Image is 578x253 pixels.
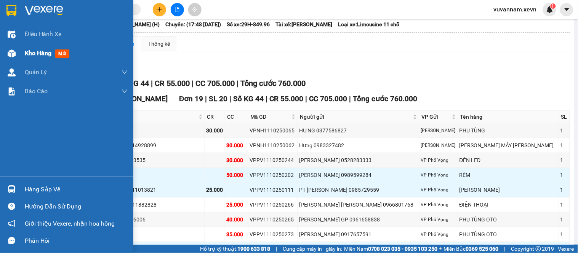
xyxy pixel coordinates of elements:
[188,3,202,16] button: aim
[25,201,128,212] div: Hướng dẫn sử dụng
[299,156,418,164] div: [PERSON_NAME] 0528283333
[226,156,247,164] div: 30.000
[250,200,296,209] div: VPPV1110250266
[460,215,558,224] div: PHỤ TÙNG OTO
[226,171,247,179] div: 50.000
[226,230,247,239] div: 35.000
[460,200,558,209] div: ĐIỆN THOẠI
[560,126,568,135] div: 1
[227,20,270,29] span: Số xe: 29H-849.96
[250,215,296,224] div: VPPV1110250265
[299,186,418,194] div: PT [PERSON_NAME] 0985729559
[460,141,558,150] div: [PERSON_NAME] MÁY [PERSON_NAME]
[440,247,442,250] span: ⚪️
[460,126,558,135] div: PHỤ TÙNG
[551,3,556,9] sup: 1
[421,113,450,121] span: VP Gửi
[226,141,247,150] div: 30.000
[8,68,16,76] img: warehouse-icon
[349,94,351,103] span: |
[309,94,347,103] span: CC 705.000
[248,212,298,227] td: VPPV1110250265
[205,111,225,123] th: CR
[175,7,180,12] span: file-add
[250,126,296,135] div: VPNH1110250065
[73,200,203,209] div: THẾ [PERSON_NAME] 0911882828
[421,201,457,208] div: VP Phố Vọng
[226,215,247,224] div: 40.000
[73,156,203,164] div: [PERSON_NAME] 0989833535
[344,245,438,253] span: Miền Nam
[250,230,296,239] div: VPPV1110250273
[151,79,153,88] span: |
[248,197,298,212] td: VPPV1110250266
[192,7,197,12] span: aim
[148,40,170,48] div: Thống kê
[536,246,541,251] span: copyright
[73,141,203,150] div: CTY [PERSON_NAME] 0914928899
[55,49,69,58] span: mới
[504,245,506,253] span: |
[230,94,232,103] span: |
[25,67,47,77] span: Quản Lý
[299,230,418,239] div: [PERSON_NAME] 0917657591
[250,141,296,150] div: VPNH1110250062
[546,6,553,13] img: icon-new-feature
[25,184,128,195] div: Hàng sắp về
[8,220,15,227] span: notification
[560,3,573,16] button: caret-down
[560,186,568,194] div: 1
[8,185,16,193] img: warehouse-icon
[179,94,203,103] span: Đơn 19
[73,186,203,194] div: [PERSON_NAME] KẾT 0911013821
[73,215,203,224] div: [PERSON_NAME] 0915316006
[195,79,235,88] span: CC 705.000
[248,138,298,153] td: VPNH1110250062
[74,113,197,121] span: Người nhận
[460,171,558,179] div: RÈM
[226,200,247,209] div: 25.000
[564,6,570,13] span: caret-down
[165,20,221,29] span: Chuyến: (17:48 [DATE])
[157,7,162,12] span: plus
[552,3,554,9] span: 1
[283,245,342,253] span: Cung cấp máy in - giấy in:
[353,94,418,103] span: Tổng cước 760.000
[299,171,418,179] div: [PERSON_NAME] 0989599284
[419,212,458,227] td: VP Phố Vọng
[73,126,203,135] div: KIÊN 0946382093
[421,172,457,179] div: VP Phố Vọng
[460,186,558,194] div: [PERSON_NAME]
[488,5,543,14] span: vuvannam.xevn
[460,156,558,164] div: ĐÈN LED
[275,20,332,29] span: Tài xế: [PERSON_NAME]
[421,157,457,164] div: VP Phố Vọng
[206,126,224,135] div: 30.000
[248,153,298,168] td: VPPV1110250244
[270,94,304,103] span: CR 55.000
[209,94,228,103] span: SL 20
[559,111,570,123] th: SL
[300,113,411,121] span: Người gửi
[248,123,298,138] td: VPNH1110250065
[122,69,128,75] span: down
[73,171,203,179] div: TRANG 0832721102
[200,245,270,253] span: Hỗ trợ kỹ thuật:
[8,49,16,57] img: warehouse-icon
[299,141,418,150] div: Hưng 0983327482
[25,49,51,57] span: Kho hàng
[560,141,568,150] div: 1
[6,5,16,16] img: logo-vxr
[299,200,418,209] div: [PERSON_NAME] [PERSON_NAME] 0966801768
[118,79,149,88] span: Số KG 44
[8,237,15,244] span: message
[421,127,457,134] div: [PERSON_NAME]
[250,171,296,179] div: VPPV1110250202
[421,142,457,149] div: [PERSON_NAME]
[458,111,559,123] th: Tên hàng
[25,235,128,247] div: Phản hồi
[240,79,306,88] span: Tổng cước 760.000
[444,245,499,253] span: Miền Bắc
[560,230,568,239] div: 1
[299,126,418,135] div: HƯNG 0377586827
